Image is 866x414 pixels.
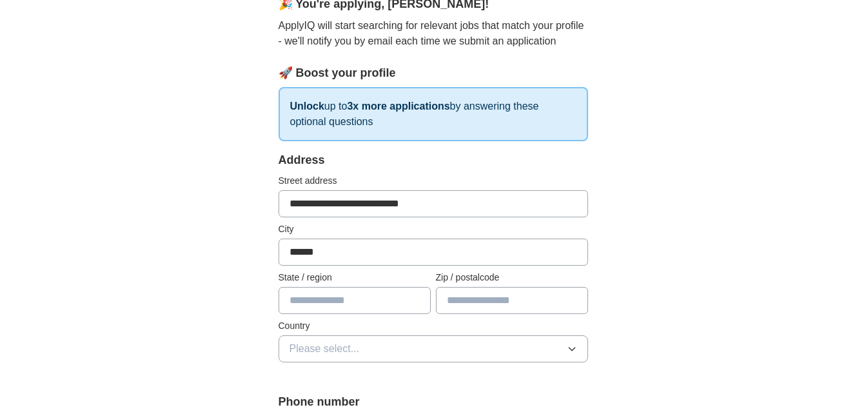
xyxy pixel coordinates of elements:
p: ApplyIQ will start searching for relevant jobs that match your profile - we'll notify you by emai... [279,18,588,49]
label: State / region [279,271,431,284]
span: Please select... [290,341,360,357]
strong: 3x more applications [347,101,449,112]
label: Country [279,319,588,333]
label: Phone number [279,393,588,411]
div: Address [279,152,588,169]
strong: Unlock [290,101,324,112]
p: up to by answering these optional questions [279,87,588,141]
label: City [279,222,588,236]
button: Please select... [279,335,588,362]
label: Zip / postalcode [436,271,588,284]
label: Street address [279,174,588,188]
div: 🚀 Boost your profile [279,64,588,82]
